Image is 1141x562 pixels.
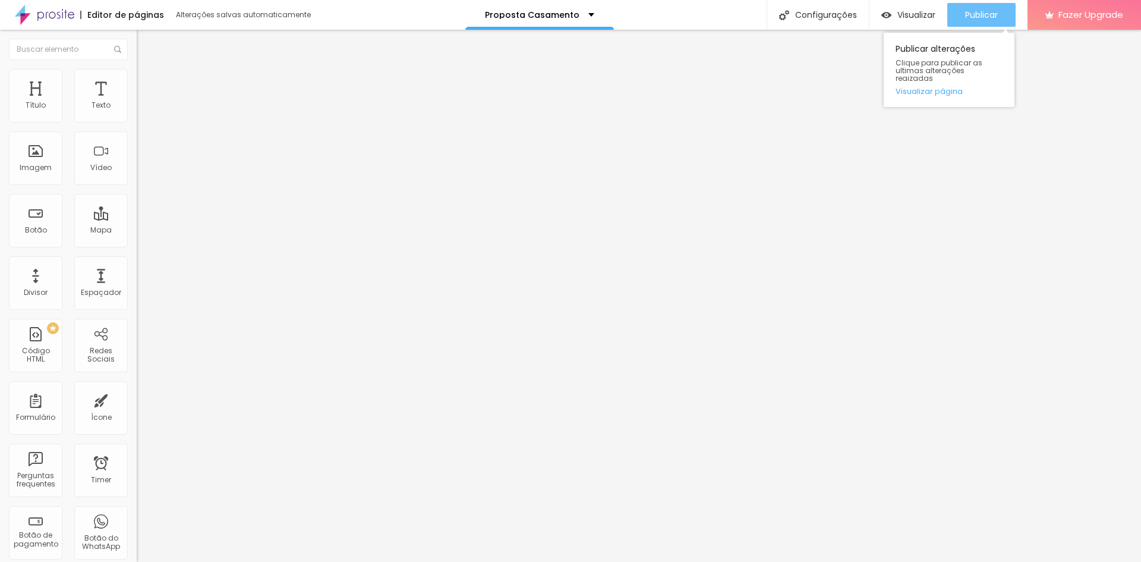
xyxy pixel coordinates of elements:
div: Redes Sociais [77,347,124,364]
span: Fazer Upgrade [1058,10,1123,20]
div: Botão de pagamento [12,531,59,548]
div: Publicar alterações [884,33,1014,107]
div: Timer [91,476,111,484]
div: Espaçador [81,288,121,297]
div: Código HTML [12,347,59,364]
iframe: Editor [137,30,1141,562]
img: view-1.svg [881,10,891,20]
p: Proposta Casamento [485,11,579,19]
div: Divisor [24,288,48,297]
div: Perguntas frequentes [12,472,59,489]
span: Visualizar [897,10,935,20]
div: Texto [92,101,111,109]
input: Buscar elemento [9,39,128,60]
button: Publicar [947,3,1016,27]
div: Vídeo [90,164,112,172]
div: Botão [25,226,47,234]
div: Imagem [20,164,52,172]
img: Icone [114,46,121,53]
div: Ícone [91,413,112,422]
div: Editor de páginas [80,11,164,19]
div: Botão do WhatsApp [77,534,124,551]
button: Visualizar [869,3,947,27]
div: Título [26,101,46,109]
div: Alterações salvas automaticamente [176,11,313,18]
span: Publicar [965,10,998,20]
img: Icone [779,10,789,20]
span: Clique para publicar as ultimas alterações reaizadas [896,59,1003,83]
a: Visualizar página [896,87,1003,95]
div: Mapa [90,226,112,234]
div: Formulário [16,413,55,422]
